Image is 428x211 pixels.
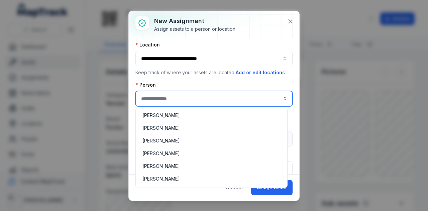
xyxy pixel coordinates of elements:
[142,137,180,144] span: [PERSON_NAME]
[142,112,180,119] span: [PERSON_NAME]
[142,150,180,157] span: [PERSON_NAME]
[142,176,180,182] span: [PERSON_NAME]
[135,91,293,106] input: assignment-add:person-label
[142,163,180,170] span: [PERSON_NAME]
[142,125,180,131] span: [PERSON_NAME]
